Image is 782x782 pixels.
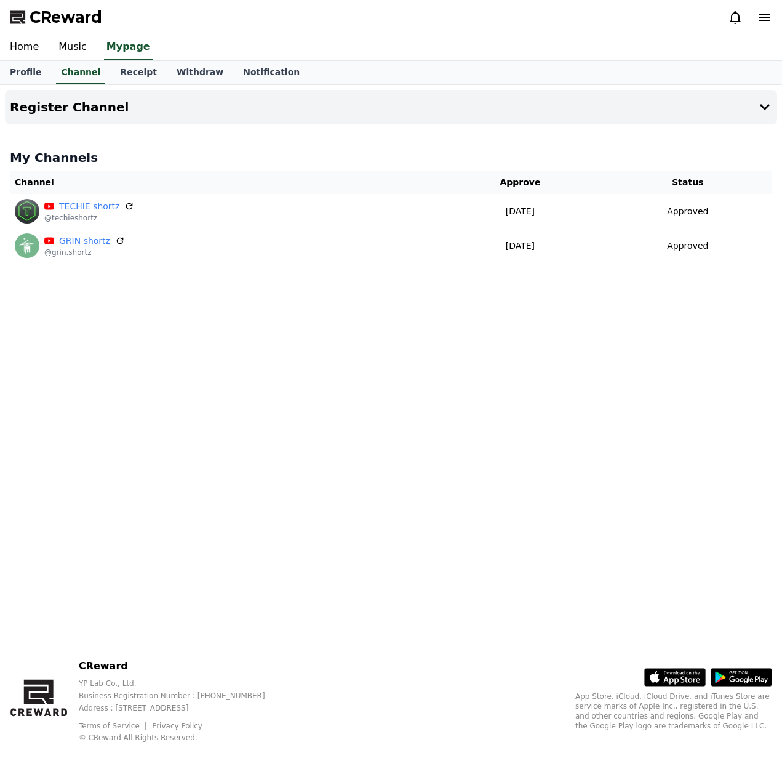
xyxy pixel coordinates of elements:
[667,205,708,218] p: Approved
[167,61,233,84] a: Withdraw
[5,90,777,124] button: Register Channel
[44,213,134,223] p: @techieshortz
[10,171,437,194] th: Channel
[110,61,167,84] a: Receipt
[56,61,105,84] a: Channel
[79,733,285,743] p: © CReward All Rights Reserved.
[79,722,149,730] a: Terms of Service
[104,34,153,60] a: Mypage
[442,205,599,218] p: [DATE]
[59,200,119,213] a: TECHIE shortz
[437,171,604,194] th: Approve
[79,703,285,713] p: Address : [STREET_ADDRESS]
[575,691,772,731] p: App Store, iCloud, iCloud Drive, and iTunes Store are service marks of Apple Inc., registered in ...
[30,7,102,27] span: CReward
[667,240,708,252] p: Approved
[79,691,285,701] p: Business Registration Number : [PHONE_NUMBER]
[442,240,599,252] p: [DATE]
[44,248,125,257] p: @grin.shortz
[10,100,129,114] h4: Register Channel
[152,722,202,730] a: Privacy Policy
[59,235,110,248] a: GRIN shortz
[49,34,97,60] a: Music
[233,61,309,84] a: Notification
[10,149,772,166] h4: My Channels
[79,659,285,674] p: CReward
[604,171,772,194] th: Status
[10,7,102,27] a: CReward
[15,199,39,224] img: TECHIE shortz
[79,679,285,688] p: YP Lab Co., Ltd.
[15,233,39,258] img: GRIN shortz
